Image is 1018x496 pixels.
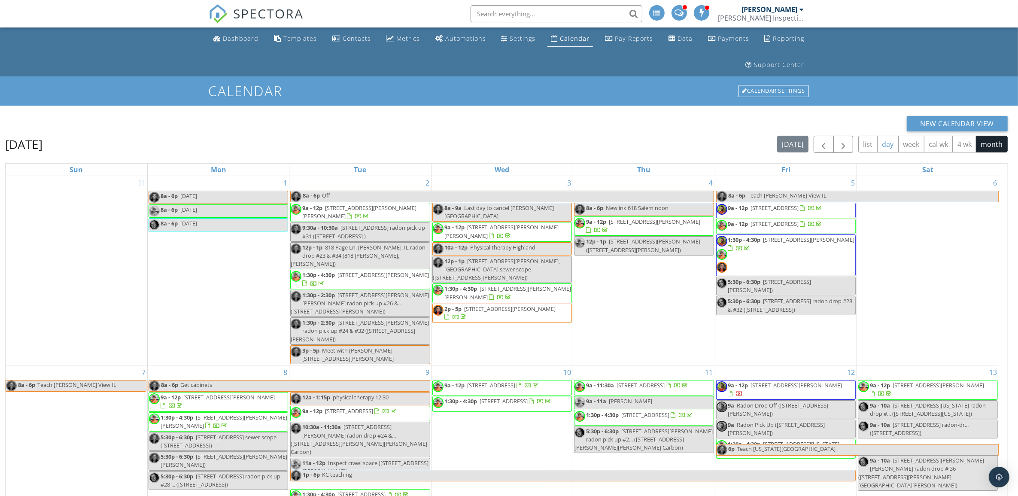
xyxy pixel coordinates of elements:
img: jay_leaning_on_tree_cropped.jpg [717,236,727,246]
img: matt_hawley5638g.jpg [433,305,444,316]
img: screenshot_20241008_112640_photos_2.jpg [858,456,869,467]
a: 9a - 12p [STREET_ADDRESS][PERSON_NAME][PERSON_NAME] [290,203,430,222]
button: day [877,136,899,152]
a: 9a - 12p [STREET_ADDRESS][PERSON_NAME] [149,392,288,411]
td: Go to September 1, 2025 [147,176,289,365]
span: 5:30p - 6:30p [161,453,193,460]
div: Templates [283,34,317,43]
img: nic_photo_profile_.jpg [717,220,727,231]
a: 9a - 12p [STREET_ADDRESS][PERSON_NAME] [870,381,984,397]
span: [STREET_ADDRESS] [325,407,373,415]
span: Radon Pick Up ([STREET_ADDRESS][PERSON_NAME]) [728,421,825,437]
img: matt_hawley5638g.jpg [6,380,17,391]
span: [STREET_ADDRESS] [751,204,799,212]
div: Hawley Inspections [718,14,804,22]
img: screenshot_20241008_112640_photos_2.jpg [858,421,869,432]
img: matt_hawley5638g.jpg [291,191,301,202]
a: Reporting [761,31,808,47]
span: [STREET_ADDRESS] [751,220,799,228]
div: Payments [718,34,749,43]
a: 1:30p - 4:30p [STREET_ADDRESS][PERSON_NAME][PERSON_NAME] [444,285,571,301]
img: nic_photo_profile_.jpg [574,218,585,228]
span: [STREET_ADDRESS][PERSON_NAME][PERSON_NAME] [161,414,287,429]
button: Next month [833,136,854,153]
img: matt_hawley5638g.jpg [291,393,301,404]
span: [STREET_ADDRESS][PERSON_NAME] [893,381,984,389]
span: [STREET_ADDRESS] [617,381,665,389]
a: Go to September 5, 2025 [849,176,857,190]
a: Data [665,31,696,47]
a: Dashboard [210,31,262,47]
div: Data [678,34,693,43]
button: month [976,136,1008,152]
td: Go to September 5, 2025 [715,176,857,365]
div: Reporting [773,34,804,43]
a: Go to September 13, 2025 [988,365,999,379]
span: 9:30a - 10:30a [302,224,338,231]
a: 9a - 11:30a [STREET_ADDRESS] [574,380,714,396]
a: Thursday [635,164,652,176]
img: matt_hawley5638g.jpg [291,423,301,434]
a: 1:30p - 4:30p [STREET_ADDRESS][US_STATE] [716,439,856,458]
a: Go to September 8, 2025 [282,365,289,379]
a: 1:30p - 4:30p [STREET_ADDRESS][PERSON_NAME] [290,270,430,289]
span: 2p - 5p [444,305,462,313]
a: Go to September 9, 2025 [424,365,431,379]
span: 9a - 12p [302,407,322,415]
span: New ink 618 Salem noon [606,204,669,212]
img: matt_hawley5638g.jpg [149,453,160,463]
img: screenshot_20241008_112640_photos_2.jpg [717,278,727,289]
span: Inspect crawl space ([STREET_ADDRESS][PERSON_NAME]) [302,459,428,475]
img: nic_photo_profile_.jpg [574,237,585,248]
a: 9a - 12p [STREET_ADDRESS] [432,380,572,396]
img: matt_hawley5638g.jpg [433,257,444,268]
img: matt_hawley5638g.jpg [291,291,301,302]
span: Teach [PERSON_NAME] View IL [748,192,827,199]
a: Tuesday [353,164,368,176]
span: 9a [728,421,735,429]
span: [STREET_ADDRESS][PERSON_NAME] radon pick up #24 & #32 ([STREET_ADDRESS][PERSON_NAME]) [291,319,429,343]
a: Sunday [68,164,85,176]
span: Meet with [PERSON_NAME] [STREET_ADDRESS][PERSON_NAME] [302,347,394,362]
span: 8a - 9a [444,204,462,212]
a: 9a - 12p [STREET_ADDRESS][PERSON_NAME] [586,218,700,234]
a: Go to September 4, 2025 [708,176,715,190]
span: 9a - 12p [870,381,890,389]
span: 5:30p - 6:30p [728,297,761,305]
span: 11a - 12p [302,459,325,467]
div: Contacts [343,34,371,43]
img: matt_hawley5638g.jpg [717,191,727,202]
span: 10:30a - 11:30a [302,423,341,431]
span: [STREET_ADDRESS][US_STATE] radon drop #... ([STREET_ADDRESS][US_STATE]) [870,402,986,417]
a: Metrics [383,31,423,47]
td: Go to September 4, 2025 [573,176,715,365]
a: Saturday [921,164,935,176]
img: screenshot_20241008_112640_photos_2.jpg [858,402,869,412]
div: Pay Reports [615,34,653,43]
span: 8a - 6p [161,380,179,391]
span: 9a - 12p [728,220,748,228]
span: [STREET_ADDRESS][PERSON_NAME] radon pick up #2... ([STREET_ADDRESS][PERSON_NAME][PERSON_NAME] Car... [574,427,713,451]
a: Go to August 31, 2025 [136,176,147,190]
span: 12p - 1p [586,237,606,245]
img: nic_photo_profile_.jpg [574,381,585,392]
a: Support Center [742,57,808,73]
img: nic_photo_profile_.jpg [291,271,301,282]
h1: Calendar [209,83,810,98]
span: 1:30p - 4:30p [728,440,761,448]
span: 8a - 6p [586,204,603,212]
a: 9a - 12p [STREET_ADDRESS][PERSON_NAME][PERSON_NAME] [444,223,559,239]
span: [STREET_ADDRESS] [467,381,515,389]
span: [STREET_ADDRESS] radon drop #28 & #32 ([STREET_ADDRESS]) [728,297,853,313]
span: Last day to cancel [PERSON_NAME][GEOGRAPHIC_DATA] [444,204,554,220]
img: matt_hawley5638g.jpg [291,243,301,254]
a: 1:30p - 4:30p [STREET_ADDRESS][PERSON_NAME] [716,234,856,276]
span: 9a - 12p [586,218,606,225]
img: nic_photo_profile_.jpg [433,397,444,408]
span: 3p - 5p [302,347,319,354]
span: 9a - 10a [870,421,890,429]
img: matt_hawley5638g.jpg [574,204,585,215]
div: Open Intercom Messenger [989,467,1009,487]
span: 9a - 12p [728,204,748,212]
button: Previous month [814,136,834,153]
